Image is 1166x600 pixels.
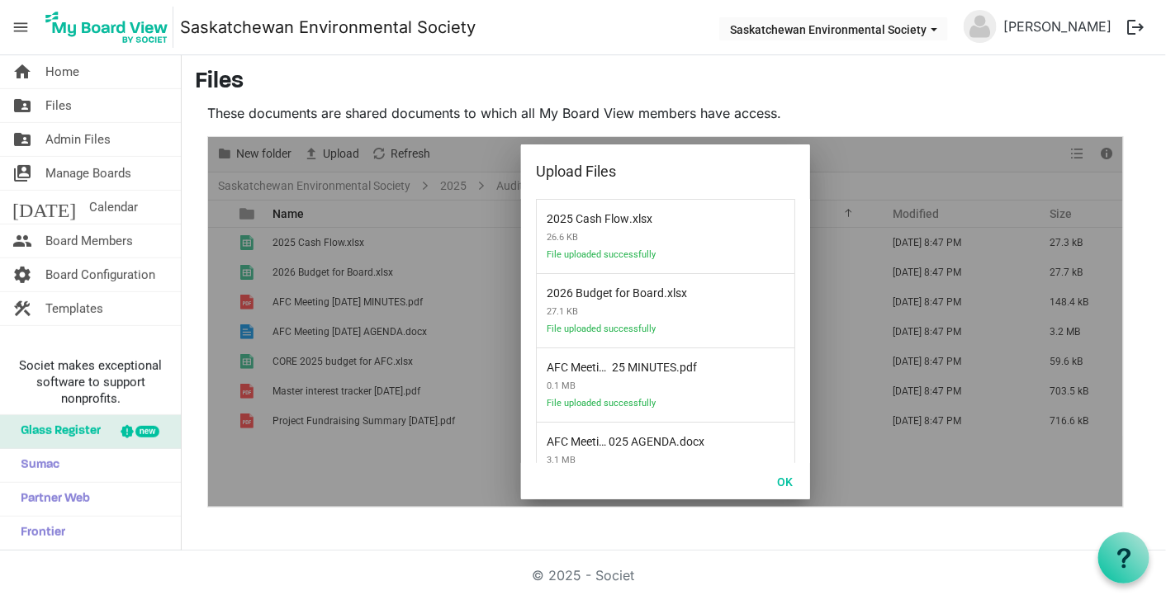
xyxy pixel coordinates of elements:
[997,10,1118,43] a: [PERSON_NAME]
[12,449,59,482] span: Sumac
[547,398,720,418] span: File uploaded successfully
[207,103,1124,123] p: These documents are shared documents to which all My Board View members have access.
[12,415,101,448] span: Glass Register
[45,157,131,190] span: Manage Boards
[532,567,634,583] a: © 2025 - Societ
[89,191,138,224] span: Calendar
[7,357,173,407] span: Societ makes exceptional software to support nonprofits.
[45,55,79,88] span: Home
[547,225,720,249] span: 26.6 KB
[12,292,32,325] span: construction
[547,202,720,225] span: .xlsx
[547,249,720,270] span: File uploaded successfully
[40,7,180,48] a: My Board View Logo
[45,258,155,291] span: Board Configuration
[12,258,32,291] span: settings
[547,448,720,472] span: 3.1 MB
[12,191,76,224] span: [DATE]
[547,276,664,300] span: 2026 Budget for Board.xlsx
[12,483,90,516] span: Partner Web
[964,10,997,43] img: no-profile-picture.svg
[547,351,677,374] span: AFC Meeting June 2025 MINUTES.pdf
[195,69,1153,97] h3: Files
[12,517,65,550] span: Frontier
[12,224,32,257] span: people
[45,123,111,156] span: Admin Files
[547,374,720,398] span: 0.1 MB
[45,224,133,257] span: Board Members
[719,17,948,40] button: Saskatchewan Environmental Society dropdownbutton
[12,157,32,190] span: switch_account
[547,425,677,448] span: AFC Meeting Oct 2025 AGENDA.docx
[766,470,803,493] button: OK
[12,55,32,88] span: home
[547,324,720,344] span: File uploaded successfully
[180,11,476,44] a: Saskatchewan Environmental Society
[547,202,629,225] span: 2025 Cash Flow.xlsx
[12,89,32,122] span: folder_shared
[1118,10,1153,45] button: logout
[45,292,103,325] span: Templates
[536,159,743,184] div: Upload Files
[5,12,36,43] span: menu
[135,426,159,437] div: new
[40,7,173,48] img: My Board View Logo
[45,89,72,122] span: Files
[547,300,720,324] span: 27.1 KB
[12,123,32,156] span: folder_shared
